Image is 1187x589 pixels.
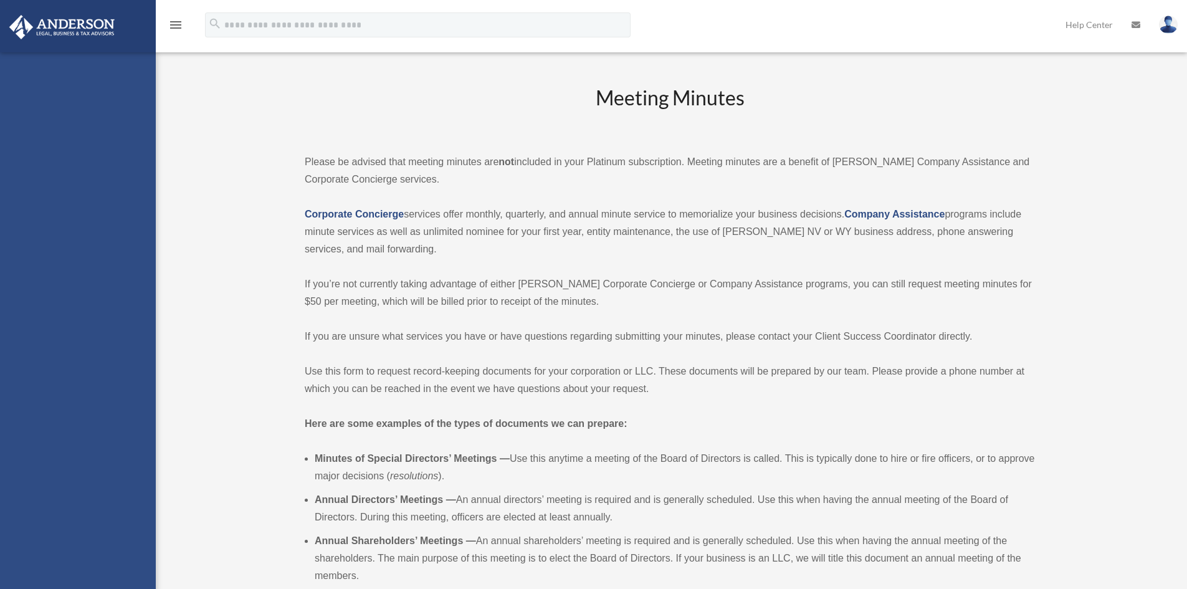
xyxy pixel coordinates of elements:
[305,153,1035,188] p: Please be advised that meeting minutes are included in your Platinum subscription. Meeting minute...
[390,471,438,481] em: resolutions
[1159,16,1178,34] img: User Pic
[168,17,183,32] i: menu
[315,535,476,546] b: Annual Shareholders’ Meetings —
[305,363,1035,398] p: Use this form to request record-keeping documents for your corporation or LLC. These documents wi...
[6,15,118,39] img: Anderson Advisors Platinum Portal
[844,209,945,219] a: Company Assistance
[315,491,1035,526] li: An annual directors’ meeting is required and is generally scheduled. Use this when having the ann...
[315,453,510,464] b: Minutes of Special Directors’ Meetings —
[208,17,222,31] i: search
[305,84,1035,136] h2: Meeting Minutes
[305,275,1035,310] p: If you’re not currently taking advantage of either [PERSON_NAME] Corporate Concierge or Company A...
[315,450,1035,485] li: Use this anytime a meeting of the Board of Directors is called. This is typically done to hire or...
[305,328,1035,345] p: If you are unsure what services you have or have questions regarding submitting your minutes, ple...
[305,418,627,429] strong: Here are some examples of the types of documents we can prepare:
[315,494,456,505] b: Annual Directors’ Meetings —
[305,206,1035,258] p: services offer monthly, quarterly, and annual minute service to memorialize your business decisio...
[305,209,404,219] a: Corporate Concierge
[498,156,514,167] strong: not
[315,532,1035,585] li: An annual shareholders’ meeting is required and is generally scheduled. Use this when having the ...
[168,22,183,32] a: menu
